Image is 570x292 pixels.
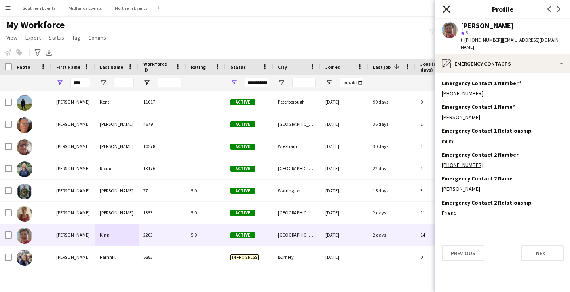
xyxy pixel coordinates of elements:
span: Last Name [100,64,123,70]
span: Export [25,34,41,41]
div: Friend [442,209,564,216]
div: [PERSON_NAME] [51,157,95,179]
h3: Emergency Contact 2 Number [442,151,519,158]
span: Tag [72,34,80,41]
div: Wrexham [273,135,321,157]
div: 2 days [368,202,416,224]
div: Stanford Le Hope [273,268,321,290]
div: Farnhill [95,246,139,268]
h3: Emergency Contact 1 Name [442,103,515,110]
h3: Emergency Contact 2 Name [442,175,513,182]
span: 5 [465,30,468,36]
div: 6883 [139,246,186,268]
h3: Emergency Contact 1 Number [442,80,521,87]
div: [PERSON_NAME] [442,185,564,192]
button: Open Filter Menu [230,79,237,86]
div: [DATE] [321,180,368,201]
div: Burnley [273,246,321,268]
div: 0 [416,268,467,290]
span: First Name [56,64,80,70]
input: City Filter Input [292,78,316,87]
img: Karen Kent [17,95,32,111]
a: Export [22,32,44,43]
div: 11 [416,202,467,224]
button: Open Filter Menu [100,79,107,86]
div: [DATE] [321,113,368,135]
button: Southern Events [16,0,62,16]
span: Active [230,99,255,105]
button: Next [521,245,564,261]
span: View [6,34,17,41]
div: [PERSON_NAME] [95,135,139,157]
div: 0 [416,246,467,268]
div: Peterborough [273,91,321,113]
div: Warrington [273,180,321,201]
span: Rating [191,64,206,70]
img: Karen Round [17,161,32,177]
img: Karen King [17,228,32,244]
app-action-btn: Advanced filters [33,48,42,57]
div: [PERSON_NAME] [51,246,95,268]
span: Photo [17,64,30,70]
div: 12890 [139,268,186,290]
div: 14 [416,224,467,246]
div: 22 days [368,157,416,179]
div: 30 days [368,135,416,157]
div: 1353 [139,202,186,224]
a: Comms [85,32,109,43]
span: Comms [88,34,106,41]
input: Last Name Filter Input [114,78,134,87]
div: 4679 [139,113,186,135]
span: Active [230,210,255,216]
img: Karen Sutton [17,184,32,199]
div: [PERSON_NAME] [51,202,95,224]
div: 0 [416,91,467,113]
div: 77 [139,180,186,201]
div: 99 days [368,91,416,113]
div: [GEOGRAPHIC_DATA] [273,202,321,224]
a: View [3,32,21,43]
div: 5.0 [186,224,226,246]
span: Active [230,232,255,238]
div: mum [442,138,564,145]
div: [DATE] [321,135,368,157]
div: 15 days [368,180,416,201]
a: [PHONE_NUMBER] [442,90,483,97]
input: Joined Filter Input [340,78,363,87]
div: [DATE] [321,224,368,246]
div: 10578 [139,135,186,157]
div: 36 days [368,113,416,135]
span: My Workforce [6,19,65,31]
span: Status [230,64,246,70]
div: 1 [416,157,467,179]
div: [PERSON_NAME] [95,180,139,201]
span: t. [PHONE_NUMBER] [461,37,502,43]
button: Open Filter Menu [325,79,332,86]
span: Jobs (last 90 days) [420,61,453,73]
div: 13176 [139,157,186,179]
a: Status [46,32,67,43]
button: Northern Events [108,0,154,16]
button: Open Filter Menu [278,79,285,86]
span: City [278,64,287,70]
button: Midlands Events [62,0,108,16]
span: Status [49,34,64,41]
div: [PERSON_NAME] [51,135,95,157]
div: 5.0 [186,202,226,224]
div: King [95,224,139,246]
div: [PERSON_NAME] [442,114,564,121]
div: [PERSON_NAME] [461,22,514,29]
div: [DATE] [321,246,368,268]
div: [PERSON_NAME] [51,91,95,113]
div: 2 days [368,224,416,246]
div: [PERSON_NAME] [95,268,139,290]
span: | [EMAIL_ADDRESS][DOMAIN_NAME] [461,37,561,50]
div: [PERSON_NAME] [51,180,95,201]
span: Last job [373,64,391,70]
div: Emergency contacts [435,54,570,73]
span: Active [230,166,255,172]
a: [PHONE_NUMBER] [442,161,483,169]
span: Workforce ID [143,61,172,73]
h3: Profile [435,4,570,14]
div: [DATE] [321,91,368,113]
